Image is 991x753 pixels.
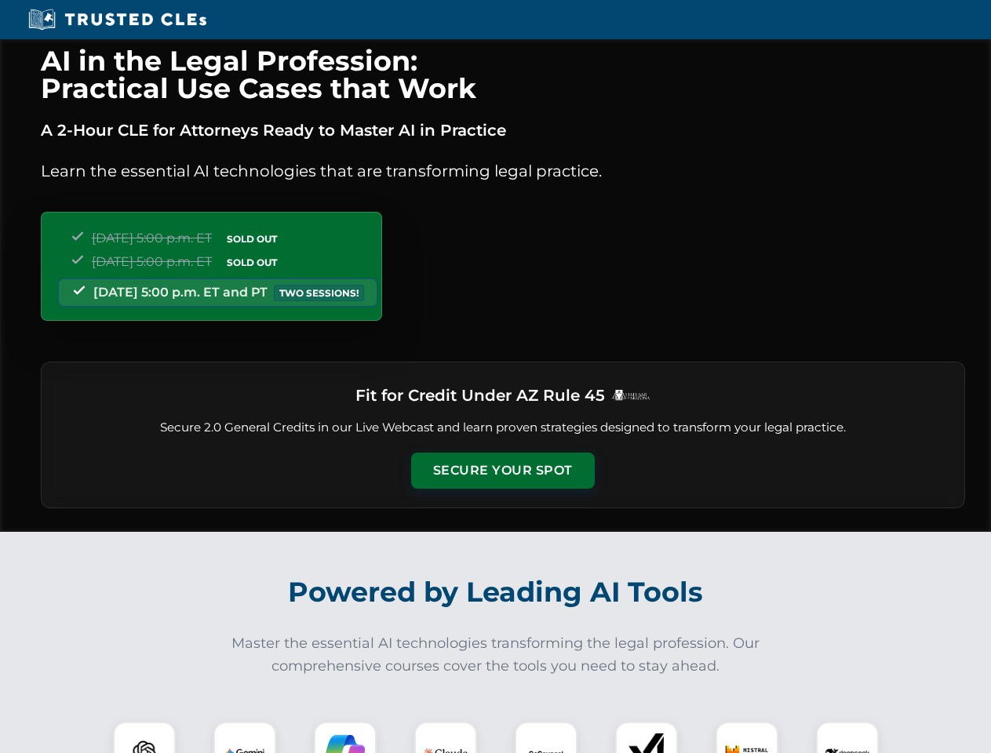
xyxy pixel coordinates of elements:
[41,47,965,102] h1: AI in the Legal Profession: Practical Use Cases that Work
[355,381,605,409] h3: Fit for Credit Under AZ Rule 45
[611,389,650,401] img: Logo
[221,254,282,271] span: SOLD OUT
[92,254,212,269] span: [DATE] 5:00 p.m. ET
[221,231,282,247] span: SOLD OUT
[24,8,211,31] img: Trusted CLEs
[41,158,965,184] p: Learn the essential AI technologies that are transforming legal practice.
[411,453,595,489] button: Secure Your Spot
[92,231,212,246] span: [DATE] 5:00 p.m. ET
[60,419,945,437] p: Secure 2.0 General Credits in our Live Webcast and learn proven strategies designed to transform ...
[61,565,931,620] h2: Powered by Leading AI Tools
[41,118,965,143] p: A 2-Hour CLE for Attorneys Ready to Master AI in Practice
[221,632,771,678] p: Master the essential AI technologies transforming the legal profession. Our comprehensive courses...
